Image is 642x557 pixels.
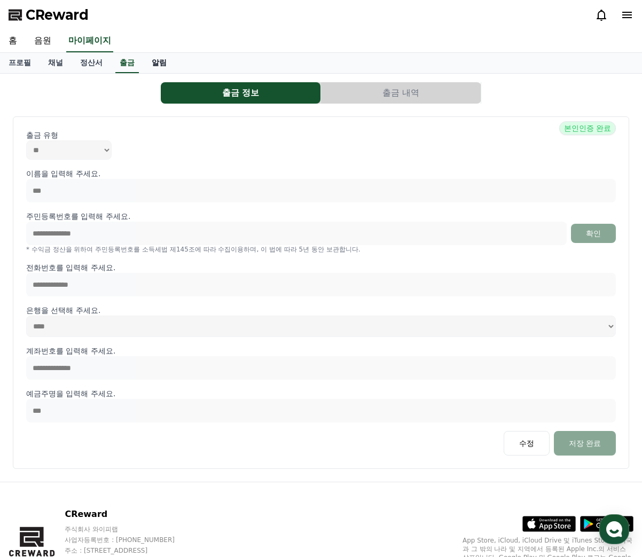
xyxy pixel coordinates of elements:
[138,339,205,365] a: 설정
[71,339,138,365] a: 대화
[26,388,616,399] p: 예금주명을 입력해 주세요.
[26,245,616,254] p: * 수익금 정산을 위하여 주민등록번호를 소득세법 제145조에 따라 수집이용하며, 이 법에 따라 5년 동안 보관합니다.
[26,211,130,222] p: 주민등록번호를 입력해 주세요.
[321,82,481,104] button: 출금 내역
[165,355,178,363] span: 설정
[143,53,175,73] a: 알림
[26,305,616,316] p: 은행을 선택해 주세요.
[40,53,72,73] a: 채널
[65,546,195,555] p: 주소 : [STREET_ADDRESS]
[115,53,139,73] a: 출금
[321,82,481,104] a: 출금 내역
[571,224,616,243] button: 확인
[26,6,89,23] span: CReward
[72,53,111,73] a: 정산서
[26,346,616,356] p: 계좌번호를 입력해 주세요.
[65,536,195,544] p: 사업자등록번호 : [PHONE_NUMBER]
[554,431,616,456] button: 저장 완료
[161,82,320,104] button: 출금 정보
[559,121,616,135] span: 본인인증 완료
[66,30,113,52] a: 마이페이지
[26,262,616,273] p: 전화번호를 입력해 주세요.
[3,339,71,365] a: 홈
[98,355,111,364] span: 대화
[34,355,40,363] span: 홈
[26,30,60,52] a: 음원
[65,525,195,534] p: 주식회사 와이피랩
[65,508,195,521] p: CReward
[26,168,616,179] p: 이름을 입력해 주세요.
[504,431,550,456] button: 수정
[26,130,616,140] p: 출금 유형
[9,6,89,23] a: CReward
[161,82,321,104] a: 출금 정보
